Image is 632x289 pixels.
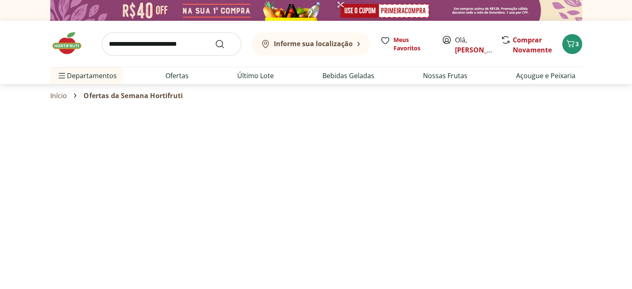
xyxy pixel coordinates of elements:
[455,35,492,55] span: Olá,
[516,71,575,81] a: Açougue e Peixaria
[562,34,582,54] button: Carrinho
[455,45,509,54] a: [PERSON_NAME]
[57,66,117,86] span: Departamentos
[380,36,432,52] a: Meus Favoritos
[513,35,552,54] a: Comprar Novamente
[322,71,374,81] a: Bebidas Geladas
[423,71,467,81] a: Nossas Frutas
[84,92,182,99] span: Ofertas da Semana Hortifruti
[575,40,579,48] span: 3
[50,92,67,99] a: Início
[165,71,189,81] a: Ofertas
[274,39,353,48] b: Informe sua localização
[237,71,274,81] a: Último Lote
[393,36,432,52] span: Meus Favoritos
[57,66,67,86] button: Menu
[251,32,370,56] button: Informe sua localização
[50,31,92,56] img: Hortifruti
[102,32,241,56] input: search
[215,39,235,49] button: Submit Search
